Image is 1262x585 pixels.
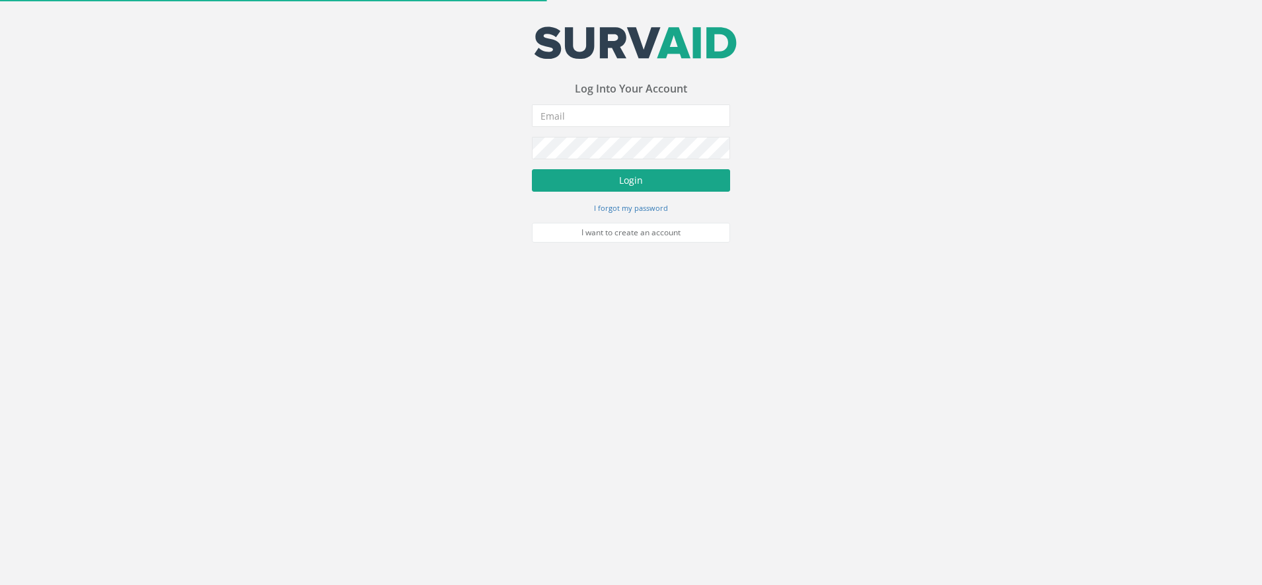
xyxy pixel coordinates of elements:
[532,223,730,243] a: I want to create an account
[532,169,730,192] button: Login
[532,83,730,95] h3: Log Into Your Account
[594,203,668,213] small: I forgot my password
[594,202,668,214] a: I forgot my password
[532,104,730,127] input: Email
